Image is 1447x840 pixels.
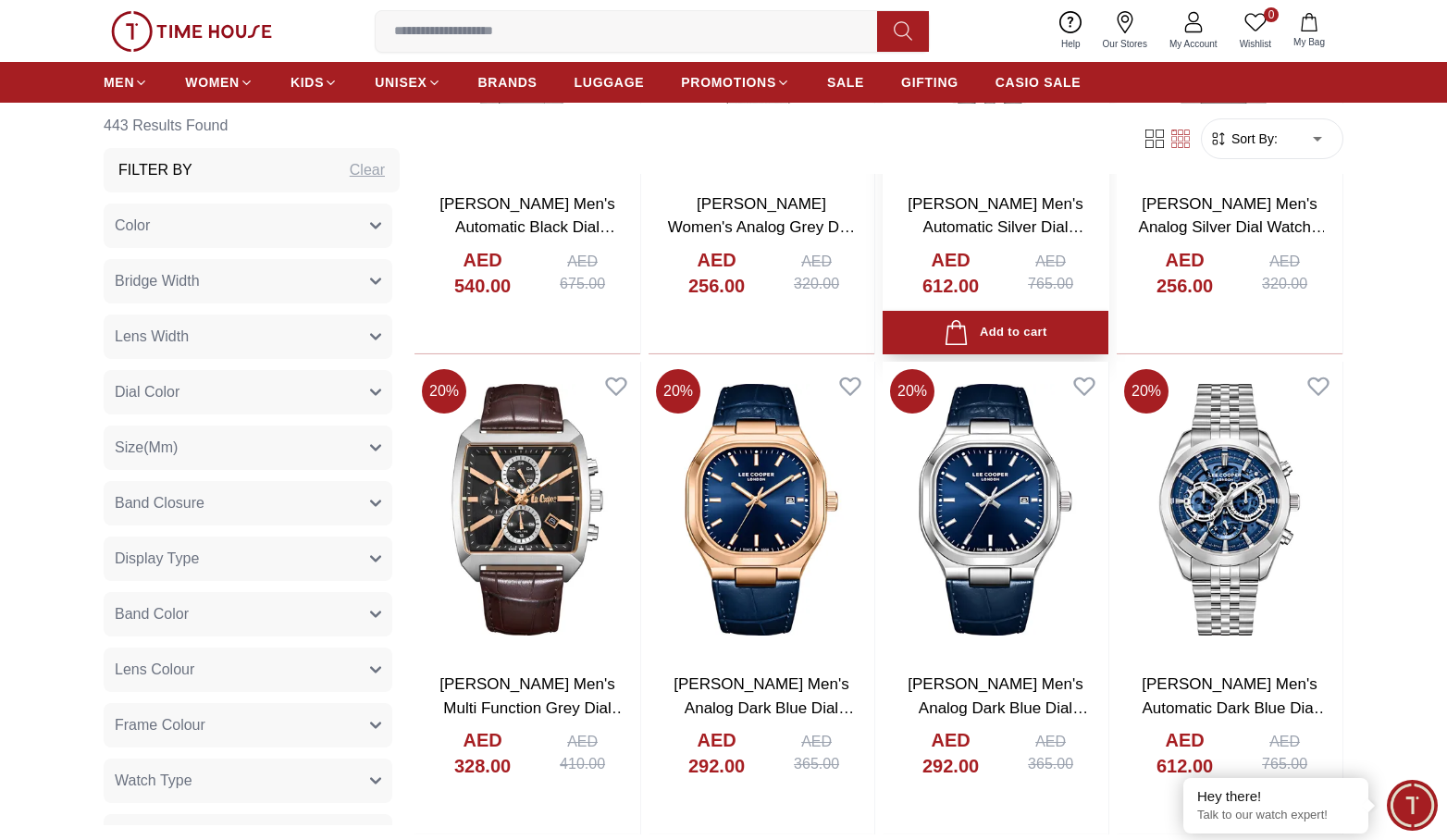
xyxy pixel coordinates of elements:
[115,492,204,514] span: Band Closure
[883,311,1108,354] button: Add to cart
[827,66,864,99] a: SALE
[883,362,1108,659] img: Lee Cooper Men's Analog Dark Blue Dial Watch - LC08179.399
[667,247,766,299] h4: AED 256.00
[996,66,1082,99] a: CASIO SALE
[115,659,194,681] span: Lens Colour
[1011,251,1090,295] div: AED 765.00
[901,66,958,99] a: GIFTING
[115,603,189,625] span: Band Color
[1286,35,1332,49] span: My Bag
[901,247,1000,299] h4: AED 612.00
[1135,727,1234,779] h4: AED 612.00
[1232,37,1279,51] span: Wishlist
[104,73,134,92] span: MEN
[1162,37,1225,51] span: My Account
[439,675,626,740] a: [PERSON_NAME] Men's Multi Function Grey Dial Watch - LC08180.362
[375,73,427,92] span: UNISEX
[1264,7,1279,22] span: 0
[478,73,538,92] span: BRANDS
[104,426,392,470] button: Size(Mm)
[115,437,178,459] span: Size(Mm)
[104,481,392,525] button: Band Closure
[777,731,856,775] div: AED 365.00
[1142,675,1329,740] a: [PERSON_NAME] Men's Automatic Dark Blue Dial Watch - LC08176.390
[543,251,622,295] div: AED 675.00
[890,369,934,414] span: 20 %
[291,73,324,92] span: KIDS
[104,537,392,581] button: Display Type
[543,731,622,775] div: AED 410.00
[901,727,1000,779] h4: AED 292.00
[433,727,532,779] h4: AED 328.00
[422,369,466,414] span: 20 %
[104,204,392,248] button: Color
[667,727,766,779] h4: AED 292.00
[104,315,392,359] button: Lens Width
[656,369,700,414] span: 20 %
[115,714,205,736] span: Frame Colour
[115,215,150,237] span: Color
[996,73,1082,92] span: CASIO SALE
[115,326,189,348] span: Lens Width
[575,73,645,92] span: LUGGAGE
[674,675,854,740] a: [PERSON_NAME] Men's Analog Dark Blue Dial Watch - LC08179.495
[1229,7,1282,55] a: 0Wishlist
[111,11,272,52] img: ...
[104,259,392,303] button: Bridge Width
[908,195,1083,260] a: [PERSON_NAME] Men's Automatic Silver Dial Watch - LC08192.330
[575,66,645,99] a: LUGGAGE
[944,320,1046,345] div: Add to cart
[1197,787,1354,806] div: Hey there!
[104,370,392,414] button: Dial Color
[115,270,200,292] span: Bridge Width
[777,251,856,295] div: AED 320.00
[908,675,1088,740] a: [PERSON_NAME] Men's Analog Dark Blue Dial Watch - LC08179.399
[668,195,855,260] a: [PERSON_NAME] Women's Analog Grey Dial Watch - LC08195.560
[185,66,254,99] a: WOMEN
[1050,7,1092,55] a: Help
[1135,247,1234,299] h4: AED 256.00
[1139,195,1327,260] a: [PERSON_NAME] Men's Analog Silver Dial Watch - LC08185.330
[1387,780,1438,831] div: Chat Widget
[1282,9,1336,53] button: My Bag
[1092,7,1158,55] a: Our Stores
[649,362,874,659] img: Lee Cooper Men's Analog Dark Blue Dial Watch - LC08179.495
[350,159,385,181] div: Clear
[104,759,392,803] button: Watch Type
[439,195,615,260] a: [PERSON_NAME] Men's Automatic Black Dial Watch - LC08198.350
[104,104,400,148] h6: 443 Results Found
[1228,130,1278,148] span: Sort By:
[1054,37,1088,51] span: Help
[104,592,392,636] button: Band Color
[1197,808,1354,823] p: Talk to our watch expert!
[185,73,240,92] span: WOMEN
[1124,369,1169,414] span: 20 %
[681,66,790,99] a: PROMOTIONS
[681,73,776,92] span: PROMOTIONS
[1209,130,1278,148] button: Sort By:
[115,548,199,570] span: Display Type
[827,73,864,92] span: SALE
[104,648,392,692] button: Lens Colour
[1011,731,1090,775] div: AED 365.00
[115,770,192,792] span: Watch Type
[115,381,179,403] span: Dial Color
[1095,37,1155,51] span: Our Stores
[433,247,532,299] h4: AED 540.00
[375,66,440,99] a: UNISEX
[1245,251,1324,295] div: AED 320.00
[118,159,192,181] h3: Filter By
[1117,362,1342,659] img: Lee Cooper Men's Automatic Dark Blue Dial Watch - LC08176.390
[104,66,148,99] a: MEN
[414,362,640,659] img: Lee Cooper Men's Multi Function Grey Dial Watch - LC08180.362
[291,66,338,99] a: KIDS
[901,73,958,92] span: GIFTING
[104,703,392,747] button: Frame Colour
[1245,731,1324,775] div: AED 765.00
[478,66,538,99] a: BRANDS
